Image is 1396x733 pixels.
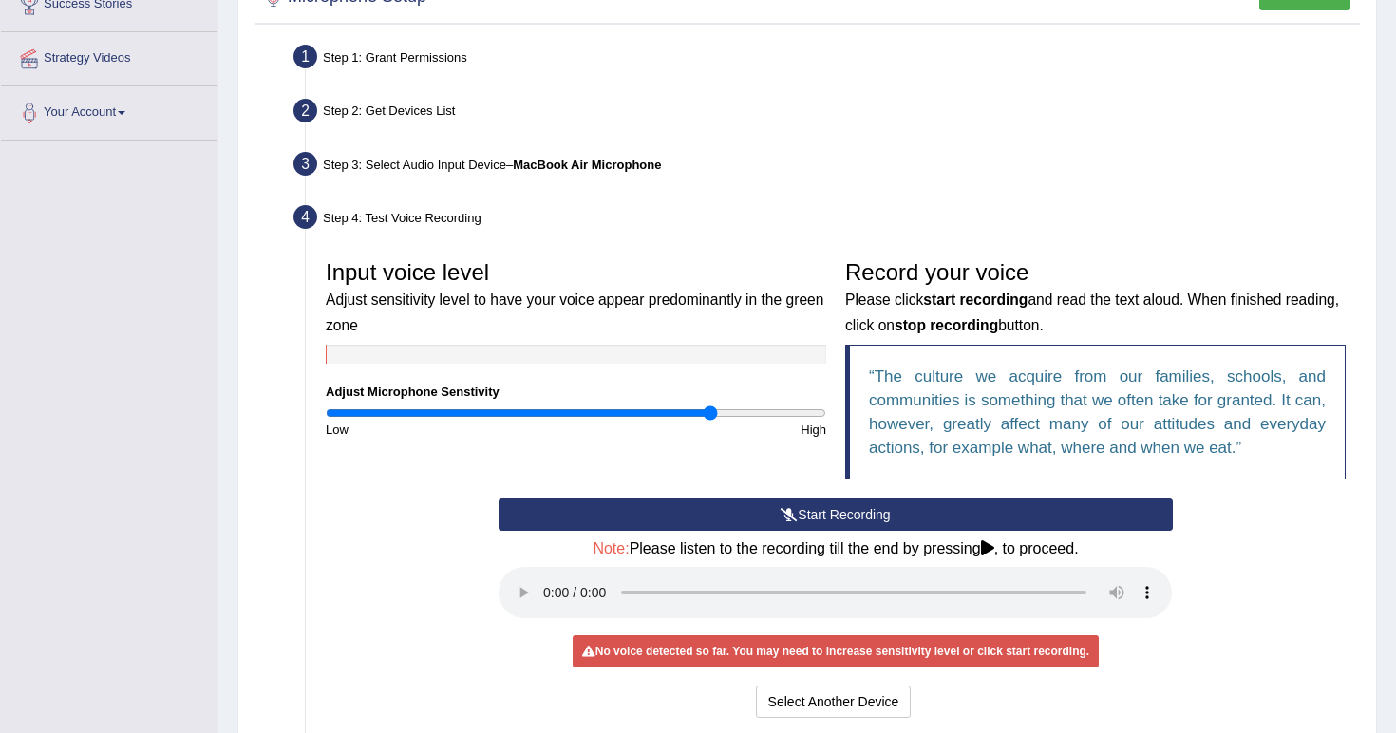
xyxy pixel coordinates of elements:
small: Adjust sensitivity level to have your voice appear predominantly in the green zone [326,291,823,332]
div: No voice detected so far. You may need to increase sensitivity level or click start recording. [573,635,1099,667]
button: Start Recording [499,498,1172,531]
label: Adjust Microphone Senstivity [326,383,500,401]
h3: Input voice level [326,260,826,335]
b: stop recording [895,317,998,333]
h3: Record your voice [845,260,1346,335]
div: Low [316,421,576,439]
span: Note: [593,540,629,556]
div: Step 3: Select Audio Input Device [285,146,1368,188]
b: start recording [923,291,1028,308]
div: Step 2: Get Devices List [285,93,1368,135]
div: Step 1: Grant Permissions [285,39,1368,81]
div: Step 4: Test Voice Recording [285,199,1368,241]
button: Select Another Device [756,686,912,718]
q: The culture we acquire from our families, schools, and communities is something that we often tak... [869,367,1326,457]
div: High [576,421,837,439]
a: Strategy Videos [1,32,217,80]
span: – [506,158,662,172]
h4: Please listen to the recording till the end by pressing , to proceed. [499,540,1172,557]
small: Please click and read the text aloud. When finished reading, click on button. [845,291,1339,332]
b: MacBook Air Microphone [513,158,661,172]
a: Your Account [1,86,217,134]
